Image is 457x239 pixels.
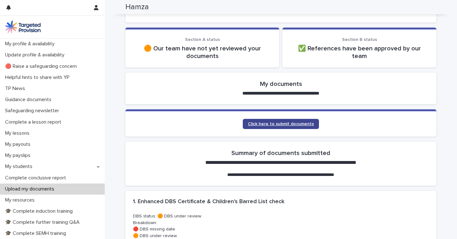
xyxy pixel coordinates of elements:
p: Guidance documents [3,97,56,103]
p: Helpful hints to share with YP [3,74,75,81]
span: Section A status [185,37,220,42]
p: My profile & availability [3,41,60,47]
p: Complete conclusive report [3,175,71,181]
p: Complete a lesson report [3,119,66,125]
p: My students [3,164,37,170]
span: Section B status [342,37,377,42]
h2: Summary of documents submitted [231,149,330,157]
h2: Hamza [125,3,149,12]
p: Upload my documents [3,186,59,192]
p: Update profile & availability [3,52,70,58]
img: M5nRWzHhSzIhMunXDL62 [5,21,41,33]
p: My lessons [3,130,35,136]
p: My payouts [3,141,36,147]
p: ✅ References have been approved by our team [290,45,429,60]
h2: My documents [260,80,302,88]
p: 🎓 Complete further training Q&A [3,219,85,225]
a: Click here to submit documents [243,119,319,129]
h2: 1. Enhanced DBS Certificate & Children's Barred List check [133,198,284,205]
p: Safeguarding newsletter [3,108,64,114]
p: 🎓 Complete SEMH training [3,230,71,236]
p: 🔴 Raise a safeguarding concern [3,63,82,69]
p: 🟠 Our team have not yet reviewed your documents [133,45,272,60]
span: Click here to submit documents [248,122,314,126]
p: My resources [3,197,40,203]
p: My payslips [3,152,36,158]
p: TP News [3,86,30,92]
p: 🎓 Complete induction training [3,208,78,214]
